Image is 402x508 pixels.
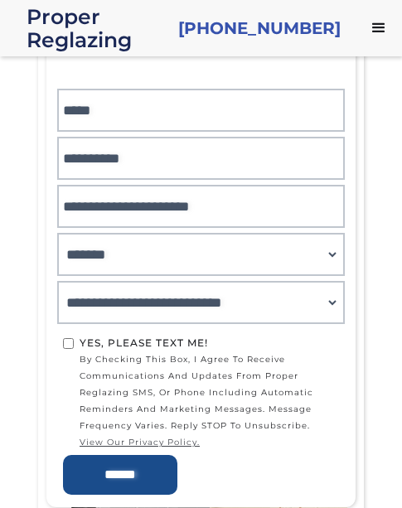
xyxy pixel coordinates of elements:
[80,335,339,351] div: Yes, Please text me!
[63,25,339,94] div: Get a FREE estimate
[80,434,339,451] a: view our privacy policy.
[55,25,347,495] form: Home page form
[27,5,165,51] div: Proper Reglazing
[80,351,339,451] span: by checking this box, I agree to receive communications and updates from Proper Reglazing SMS, or...
[27,5,165,51] a: home
[178,17,341,40] a: [PHONE_NUMBER]
[63,338,74,349] input: Yes, Please text me!by checking this box, I agree to receive communications and updates from Prop...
